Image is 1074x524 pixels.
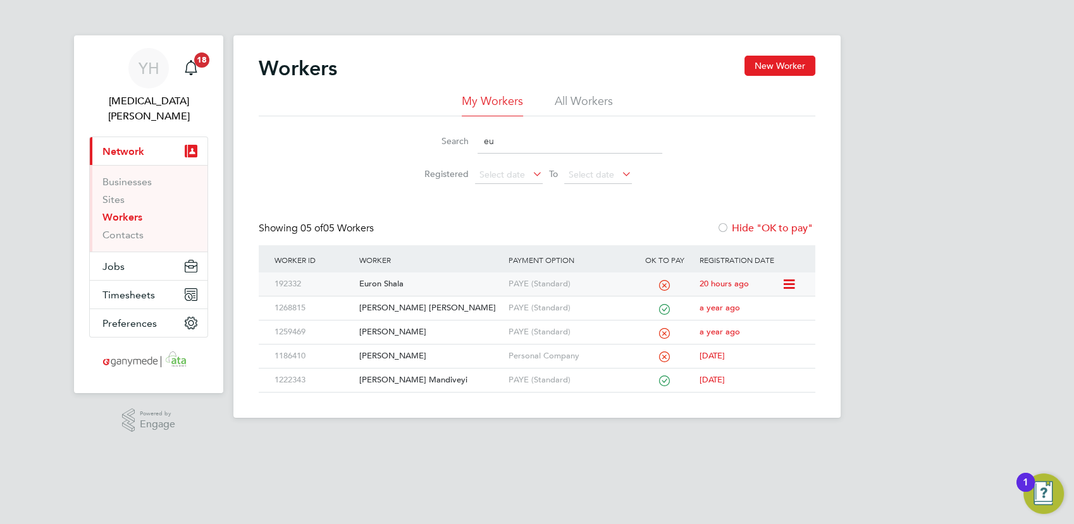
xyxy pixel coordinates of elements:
div: 1259469 [271,320,356,344]
div: Payment Option [505,245,633,274]
a: 1268815[PERSON_NAME] [PERSON_NAME]PAYE (Standard)a year ago [271,296,803,307]
a: Workers [102,211,142,223]
div: Personal Company [505,344,633,368]
span: 20 hours ago [700,278,749,289]
button: Open Resource Center, 1 new notification [1023,473,1064,514]
div: 1 [1023,482,1028,499]
a: 1186410[PERSON_NAME]Personal Company[DATE] [271,344,803,355]
span: Yasmin Hemati-Gilani [89,94,208,124]
span: Network [102,145,144,157]
div: Registration Date [696,245,803,274]
div: 192332 [271,272,356,296]
span: Engage [140,419,175,430]
label: Hide "OK to pay" [717,222,813,235]
label: Search [412,135,469,147]
span: Preferences [102,317,157,329]
div: PAYE (Standard) [505,320,633,344]
img: ganymedesolutions-logo-retina.png [99,350,199,370]
span: 18 [194,52,209,68]
span: Select date [479,169,525,180]
div: 1222343 [271,369,356,392]
a: 18 [178,48,204,88]
div: OK to pay [633,245,696,274]
li: All Workers [555,94,613,116]
div: PAYE (Standard) [505,272,633,296]
span: [DATE] [700,374,725,385]
span: a year ago [700,326,740,337]
button: New Worker [744,56,815,76]
button: Jobs [90,252,207,280]
a: 1222343[PERSON_NAME] MandiveyiPAYE (Standard)[DATE] [271,368,803,379]
li: My Workers [462,94,523,116]
span: Timesheets [102,289,155,301]
div: [PERSON_NAME] Mandiveyi [356,369,505,392]
nav: Main navigation [74,35,223,393]
a: Sites [102,193,125,205]
div: [PERSON_NAME] [PERSON_NAME] [356,296,505,320]
button: Timesheets [90,281,207,308]
span: 05 of [300,222,323,235]
div: [PERSON_NAME] [356,344,505,368]
div: PAYE (Standard) [505,296,633,320]
div: Euron Shala [356,272,505,296]
span: Powered by [140,408,175,419]
div: Worker [356,245,505,274]
div: Showing [259,222,376,235]
span: Select date [569,169,614,180]
button: Preferences [90,309,207,337]
span: [DATE] [700,350,725,361]
a: Contacts [102,229,144,241]
span: Jobs [102,260,125,272]
div: PAYE (Standard) [505,369,633,392]
a: Businesses [102,176,152,188]
div: 1186410 [271,344,356,368]
a: 1259469[PERSON_NAME]PAYE (Standard)a year ago [271,320,803,331]
a: Powered byEngage [122,408,176,432]
div: 1268815 [271,296,356,320]
h2: Workers [259,56,337,81]
div: Network [90,165,207,252]
span: 05 Workers [300,222,374,235]
label: Registered [412,168,469,180]
a: Go to home page [89,350,208,370]
button: Network [90,137,207,165]
div: Worker ID [271,245,356,274]
a: YH[MEDICAL_DATA][PERSON_NAME] [89,48,208,124]
input: Name, email or phone number [478,129,662,154]
span: a year ago [700,302,740,313]
div: [PERSON_NAME] [356,320,505,344]
span: To [545,166,562,182]
a: 192332Euron ShalaPAYE (Standard)20 hours ago [271,272,781,283]
span: YH [139,60,159,76]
